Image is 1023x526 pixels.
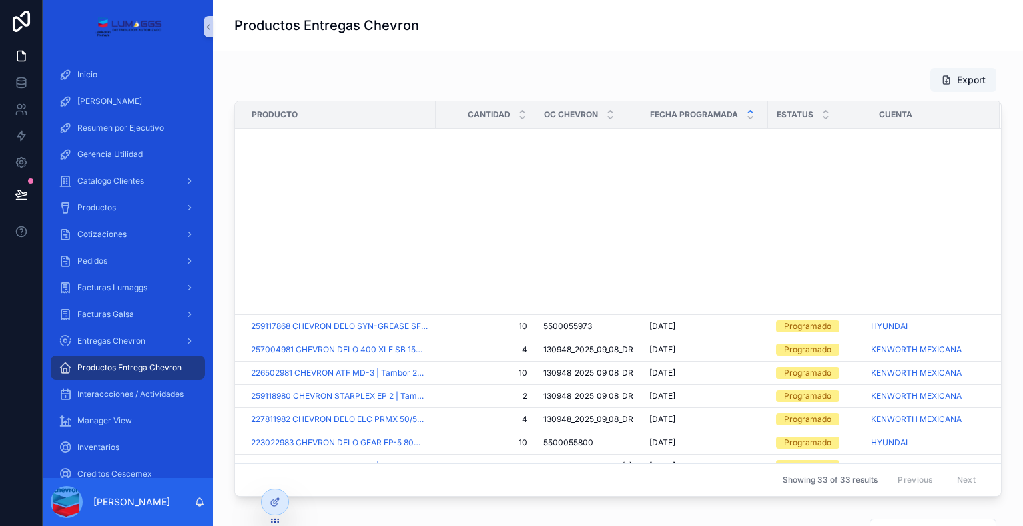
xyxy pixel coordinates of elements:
[251,321,428,332] a: 259117868 CHEVRON DELO SYN-GREASE SFE EP 0 | Tambor 45.36KG (100LB)
[251,461,428,471] a: 226502981 CHEVRON ATF MD-3 | Tambor 208L (55G)
[649,414,760,425] a: [DATE]
[543,414,633,425] a: 130948_2025_09_08_DR
[51,302,205,326] a: Facturas Galsa
[234,16,419,35] h1: Productos Entregas Chevron
[77,442,119,453] span: Inventarios
[776,367,862,379] a: Programado
[444,414,527,425] a: 4
[51,382,205,406] a: Interaccciones / Actividades
[776,390,862,402] a: Programado
[649,437,675,448] span: [DATE]
[871,368,984,378] a: KENWORTH MEXICANA
[444,368,527,378] a: 10
[543,344,633,355] span: 130948_2025_09_08_DR
[930,68,996,92] button: Export
[871,391,962,401] a: KENWORTH MEXICANA
[444,461,527,471] a: 10
[251,368,428,378] a: 226502981 CHEVRON ATF MD-3 | Tambor 208L (55G)
[77,415,132,426] span: Manager View
[77,123,164,133] span: Resumen por Ejecutivo
[871,414,984,425] a: KENWORTH MEXICANA
[871,368,962,378] span: KENWORTH MEXICANA
[784,460,831,472] div: Programado
[543,437,593,448] span: 5500055800
[43,53,213,478] div: scrollable content
[649,368,675,378] span: [DATE]
[51,222,205,246] a: Cotizaciones
[51,196,205,220] a: Productos
[51,116,205,140] a: Resumen por Ejecutivo
[444,344,527,355] a: 4
[776,437,862,449] a: Programado
[77,176,144,186] span: Catalogo Clientes
[77,202,116,213] span: Productos
[649,391,760,401] a: [DATE]
[51,356,205,380] a: Productos Entrega Chevron
[51,329,205,353] a: Entregas Chevron
[543,321,633,332] a: 5500055973
[77,256,107,266] span: Pedidos
[776,460,862,472] a: Programado
[77,362,182,373] span: Productos Entrega Chevron
[784,344,831,356] div: Programado
[871,321,908,332] span: HYUNDAI
[251,391,428,401] a: 259118980 CHEVRON STARPLEX EP 2 | Tambor 181KG (400LB)
[444,391,527,401] a: 2
[251,344,428,355] a: 257004981 CHEVRON DELO 400 XLE SB 15W40 | Tambor 208L (55G)
[871,391,984,401] a: KENWORTH MEXICANA
[871,321,984,332] a: HYUNDAI
[444,321,527,332] a: 10
[51,462,205,486] a: Creditos Cescemex
[879,109,912,120] span: Cuenta
[51,409,205,433] a: Manager View
[251,437,428,448] a: 223022983 CHEVRON DELO GEAR EP-5 80W90 | Tambor 181KG (400LB)
[51,276,205,300] a: Facturas Lumaggs
[252,109,298,120] span: Producto
[649,321,760,332] a: [DATE]
[777,109,813,120] span: Estatus
[871,437,984,448] a: HYUNDAI
[77,96,142,107] span: [PERSON_NAME]
[543,391,633,401] span: 130948_2025_09_08_DR
[251,414,428,425] a: 227811982 CHEVRON DELO ELC PRMX 50/50 | Tambor 208L (55G)
[51,249,205,273] a: Pedidos
[543,321,592,332] span: 5500055973
[871,437,908,448] a: HYUNDAI
[649,344,675,355] span: [DATE]
[784,437,831,449] div: Programado
[77,69,97,80] span: Inicio
[871,461,962,471] a: KENWORTH MEXICANA
[783,475,878,485] span: Showing 33 of 33 results
[51,169,205,193] a: Catalogo Clientes
[51,89,205,113] a: [PERSON_NAME]
[649,391,675,401] span: [DATE]
[784,367,831,379] div: Programado
[543,368,633,378] a: 130948_2025_09_08_DR
[444,437,527,448] a: 10
[776,413,862,425] a: Programado
[784,320,831,332] div: Programado
[649,414,675,425] span: [DATE]
[77,469,152,479] span: Creditos Cescemex
[93,495,170,509] p: [PERSON_NAME]
[77,229,127,240] span: Cotizaciones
